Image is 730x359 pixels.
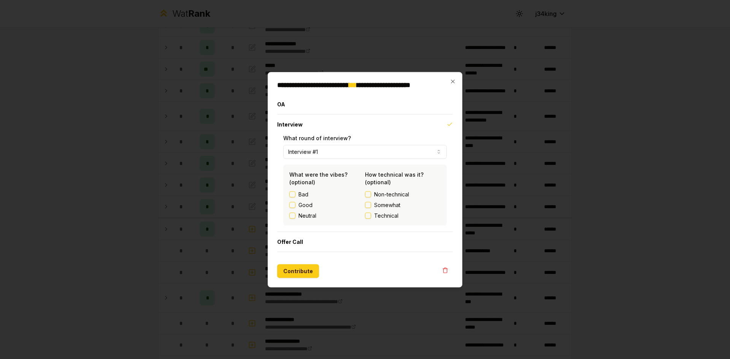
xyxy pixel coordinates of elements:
[365,202,371,208] button: Somewhat
[365,171,424,185] label: How technical was it? (optional)
[298,190,308,198] label: Bad
[277,114,453,134] button: Interview
[277,134,453,231] div: Interview
[283,134,351,141] label: What round of interview?
[365,191,371,197] button: Non-technical
[298,212,316,219] label: Neutral
[374,201,400,209] span: Somewhat
[374,190,409,198] span: Non-technical
[374,212,398,219] span: Technical
[277,232,453,251] button: Offer Call
[289,171,348,185] label: What were the vibes? (optional)
[277,94,453,114] button: OA
[277,264,319,278] button: Contribute
[365,212,371,218] button: Technical
[298,201,313,209] label: Good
